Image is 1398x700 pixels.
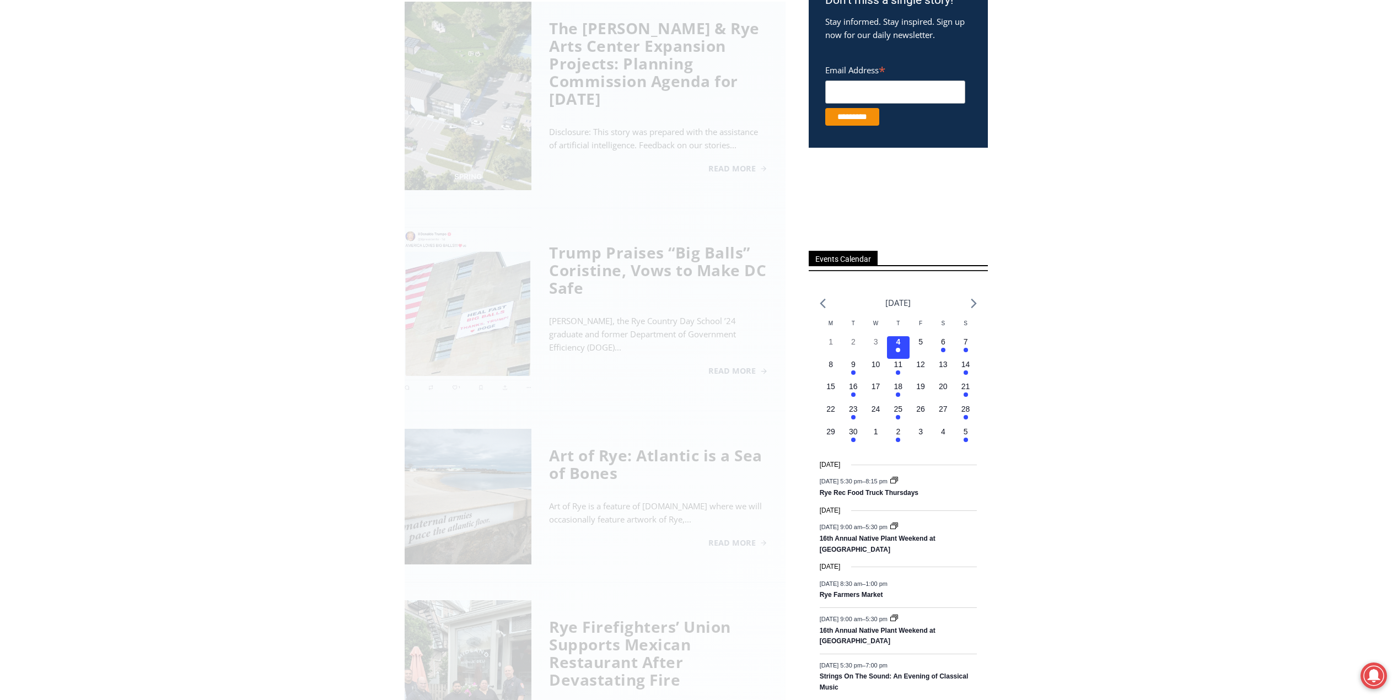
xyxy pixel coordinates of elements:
[820,505,841,516] time: [DATE]
[865,580,888,586] span: 1:00 pm
[820,535,935,554] a: 16th Annual Native Plant Weekend at [GEOGRAPHIC_DATA]
[954,359,977,381] button: 14 Has events
[896,392,900,397] em: Has events
[842,403,864,426] button: 23 Has events
[820,381,842,403] button: 15
[896,438,900,442] em: Has events
[820,478,862,484] span: [DATE] 5:30 pm
[872,382,880,391] time: 17
[851,370,856,375] em: Has events
[826,427,835,436] time: 29
[941,320,945,326] span: S
[910,359,932,381] button: 12
[964,337,968,346] time: 7
[964,320,967,326] span: S
[820,524,889,530] time: –
[941,427,945,436] time: 4
[916,405,925,413] time: 26
[964,348,968,352] em: Has events
[820,319,842,336] div: Monday
[910,336,932,359] button: 5
[939,382,948,391] time: 20
[864,336,887,359] button: 3
[820,672,969,692] a: Strings On The Sound: An Evening of Classical Music
[941,337,945,346] time: 6
[865,615,888,622] span: 5:30 pm
[820,562,841,572] time: [DATE]
[932,359,954,381] button: 13
[849,382,858,391] time: 16
[820,403,842,426] button: 22
[820,661,862,668] span: [DATE] 5:30 pm
[896,427,900,436] time: 2
[842,426,864,449] button: 30 Has events
[894,360,902,369] time: 11
[932,426,954,449] button: 4
[842,359,864,381] button: 9 Has events
[865,478,888,484] span: 8:15 pm
[829,320,833,326] span: M
[887,336,910,359] button: 4 Has events
[820,615,889,622] time: –
[872,405,880,413] time: 24
[939,405,948,413] time: 27
[932,319,954,336] div: Saturday
[820,661,888,668] time: –
[954,403,977,426] button: 28 Has events
[916,382,925,391] time: 19
[941,348,945,352] em: Has events
[820,426,842,449] button: 29
[851,438,856,442] em: Has events
[961,382,970,391] time: 21
[852,320,855,326] span: T
[865,661,888,668] span: 7:00 pm
[842,319,864,336] div: Tuesday
[916,360,925,369] time: 12
[826,405,835,413] time: 22
[825,59,966,79] label: Email Address
[932,336,954,359] button: 6 Has events
[820,580,888,586] time: –
[874,427,878,436] time: 1
[910,426,932,449] button: 3
[887,426,910,449] button: 2 Has events
[826,382,835,391] time: 15
[964,392,968,397] em: Has events
[961,360,970,369] time: 14
[820,580,862,586] span: [DATE] 8:30 am
[954,336,977,359] button: 7 Has events
[932,403,954,426] button: 27
[919,320,922,326] span: F
[829,360,833,369] time: 8
[887,381,910,403] button: 18 Has events
[820,591,883,600] a: Rye Farmers Market
[820,489,918,498] a: Rye Rec Food Truck Thursdays
[820,336,842,359] button: 1
[939,360,948,369] time: 13
[809,251,878,266] span: Events Calendar
[864,319,887,336] div: Wednesday
[820,615,862,622] span: [DATE] 9:00 am
[820,298,826,309] a: Previous month
[887,359,910,381] button: 11 Has events
[885,295,911,310] li: [DATE]
[918,427,923,436] time: 3
[851,415,856,419] em: Has events
[851,337,856,346] time: 2
[896,415,900,419] em: Has events
[820,460,841,470] time: [DATE]
[864,426,887,449] button: 1
[910,319,932,336] div: Friday
[910,381,932,403] button: 19
[910,403,932,426] button: 26
[896,337,900,346] time: 4
[964,427,968,436] time: 5
[874,337,878,346] time: 3
[932,381,954,403] button: 20
[864,359,887,381] button: 10
[887,403,910,426] button: 25 Has events
[918,337,923,346] time: 5
[864,403,887,426] button: 24
[849,405,858,413] time: 23
[887,319,910,336] div: Thursday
